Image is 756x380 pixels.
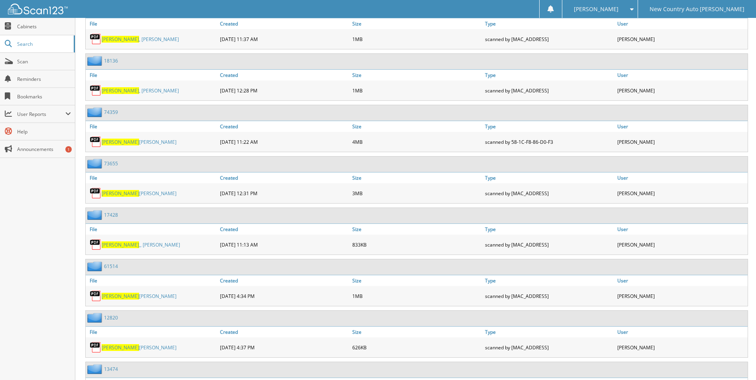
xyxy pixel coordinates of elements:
[86,18,218,29] a: File
[8,4,68,14] img: scan123-logo-white.svg
[102,87,139,94] span: [PERSON_NAME]
[615,31,748,47] div: [PERSON_NAME]
[483,82,615,98] div: scanned by [MAC_ADDRESS]
[650,7,744,12] span: New Country Auto [PERSON_NAME]
[102,293,139,300] span: [PERSON_NAME]
[350,339,483,355] div: 626KB
[615,121,748,132] a: User
[86,224,218,235] a: File
[102,190,139,197] span: [PERSON_NAME]
[350,237,483,253] div: 833KB
[615,134,748,150] div: [PERSON_NAME]
[90,341,102,353] img: PDF.png
[87,107,104,117] img: folder2.png
[90,84,102,96] img: PDF.png
[483,172,615,183] a: Type
[87,313,104,323] img: folder2.png
[483,339,615,355] div: scanned by [MAC_ADDRESS]
[17,128,71,135] span: Help
[350,224,483,235] a: Size
[483,18,615,29] a: Type
[87,261,104,271] img: folder2.png
[102,293,177,300] a: [PERSON_NAME][PERSON_NAME]
[86,275,218,286] a: File
[102,36,179,43] a: [PERSON_NAME], [PERSON_NAME]
[350,275,483,286] a: Size
[104,57,118,64] a: 18136
[104,212,118,218] a: 17428
[17,23,71,30] span: Cabinets
[87,210,104,220] img: folder2.png
[102,241,139,248] span: [PERSON_NAME]
[102,87,179,94] a: [PERSON_NAME], [PERSON_NAME]
[615,327,748,337] a: User
[483,134,615,150] div: scanned by 58-1C-F8-86-D0-F3
[17,58,71,65] span: Scan
[90,136,102,148] img: PDF.png
[90,239,102,251] img: PDF.png
[574,7,619,12] span: [PERSON_NAME]
[483,224,615,235] a: Type
[350,172,483,183] a: Size
[218,82,350,98] div: [DATE] 12:28 PM
[17,146,71,153] span: Announcements
[218,185,350,201] div: [DATE] 12:31 PM
[350,288,483,304] div: 1MB
[350,31,483,47] div: 1MB
[350,70,483,80] a: Size
[218,339,350,355] div: [DATE] 4:37 PM
[218,134,350,150] div: [DATE] 11:22 AM
[615,70,748,80] a: User
[350,327,483,337] a: Size
[350,185,483,201] div: 3MB
[218,327,350,337] a: Created
[102,241,180,248] a: [PERSON_NAME],, [PERSON_NAME]
[218,288,350,304] div: [DATE] 4:34 PM
[615,185,748,201] div: [PERSON_NAME]
[218,31,350,47] div: [DATE] 11:37 AM
[483,327,615,337] a: Type
[86,70,218,80] a: File
[104,314,118,321] a: 12820
[90,33,102,45] img: PDF.png
[483,121,615,132] a: Type
[17,111,65,118] span: User Reports
[17,41,70,47] span: Search
[615,339,748,355] div: [PERSON_NAME]
[87,159,104,168] img: folder2.png
[102,139,177,145] a: [PERSON_NAME][PERSON_NAME]
[104,366,118,372] a: 13474
[483,288,615,304] div: scanned by [MAC_ADDRESS]
[615,82,748,98] div: [PERSON_NAME]
[87,56,104,66] img: folder2.png
[65,146,72,153] div: 1
[350,18,483,29] a: Size
[483,31,615,47] div: scanned by [MAC_ADDRESS]
[483,237,615,253] div: scanned by [MAC_ADDRESS]
[86,327,218,337] a: File
[483,275,615,286] a: Type
[104,160,118,167] a: 73655
[102,190,177,197] a: [PERSON_NAME][PERSON_NAME]
[102,344,177,351] a: [PERSON_NAME][PERSON_NAME]
[218,237,350,253] div: [DATE] 11:13 AM
[350,121,483,132] a: Size
[615,237,748,253] div: [PERSON_NAME]
[87,364,104,374] img: folder2.png
[90,290,102,302] img: PDF.png
[17,93,71,100] span: Bookmarks
[350,134,483,150] div: 4MB
[104,109,118,116] a: 74359
[218,121,350,132] a: Created
[218,18,350,29] a: Created
[86,121,218,132] a: File
[615,288,748,304] div: [PERSON_NAME]
[218,172,350,183] a: Created
[102,36,139,43] span: [PERSON_NAME]
[615,224,748,235] a: User
[218,275,350,286] a: Created
[218,70,350,80] a: Created
[483,185,615,201] div: scanned by [MAC_ADDRESS]
[104,263,118,270] a: 61514
[350,82,483,98] div: 1MB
